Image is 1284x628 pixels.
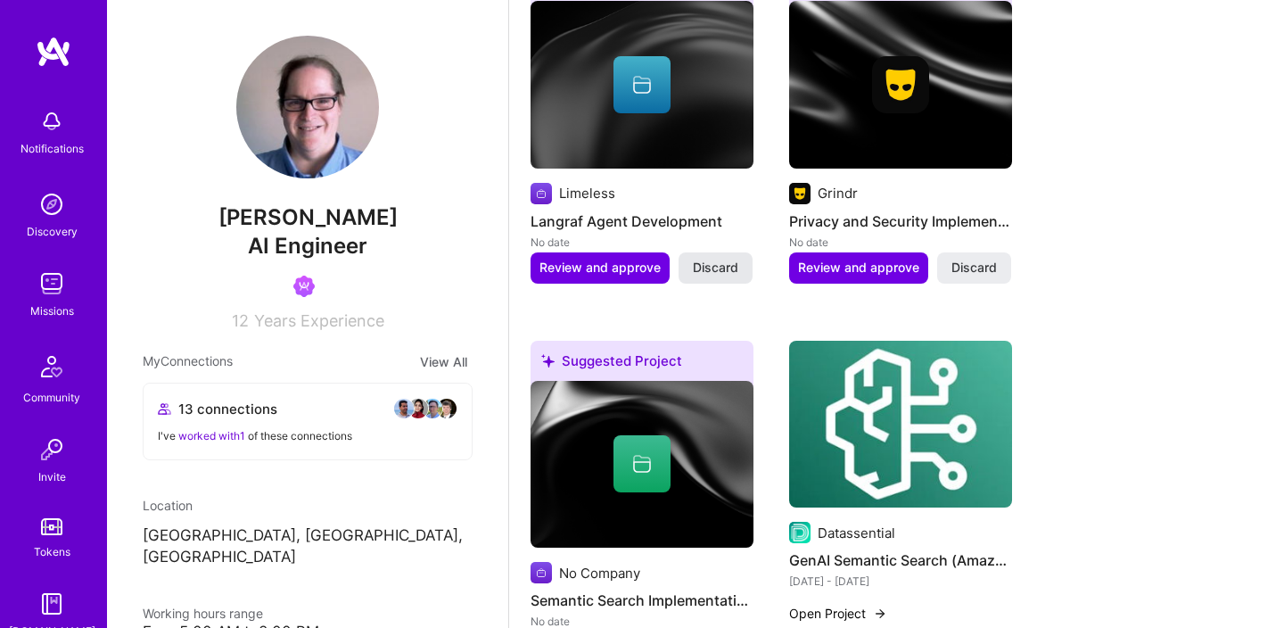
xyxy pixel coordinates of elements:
[143,351,233,372] span: My Connections
[531,210,753,233] h4: Langraf Agent Development
[679,252,753,283] button: Discard
[415,351,473,372] button: View All
[818,524,895,542] div: Datassential
[34,186,70,222] img: discovery
[789,341,1012,508] img: GenAI Semantic Search (Amazon Bedrock, OpenAI, Knowledge Base)
[559,564,640,583] div: No Company
[789,522,811,543] img: Company logo
[531,381,753,549] img: cover
[393,398,415,419] img: avatar
[693,259,738,277] span: Discard
[178,400,277,418] span: 13 connections
[422,398,443,419] img: avatar
[293,276,315,297] img: Been on Mission
[21,139,84,158] div: Notifications
[531,183,552,204] img: Company logo
[937,252,1011,283] button: Discard
[30,302,74,320] div: Missions
[23,388,80,407] div: Community
[34,586,70,622] img: guide book
[143,204,473,231] span: [PERSON_NAME]
[27,222,78,241] div: Discovery
[531,233,753,252] div: No date
[232,311,249,330] span: 12
[143,606,263,621] span: Working hours range
[531,1,753,169] img: cover
[143,525,473,568] p: [GEOGRAPHIC_DATA], [GEOGRAPHIC_DATA], [GEOGRAPHIC_DATA]
[789,183,811,204] img: Company logo
[798,259,919,277] span: Review and approve
[38,467,66,486] div: Invite
[789,572,1012,591] div: [DATE] - [DATE]
[143,496,473,515] div: Location
[407,398,429,419] img: avatar
[531,252,670,283] button: Review and approve
[30,345,73,388] img: Community
[531,589,753,612] h4: Semantic Search Implementation for Food Industry
[34,266,70,302] img: teamwork
[789,252,928,283] button: Review and approve
[539,259,661,277] span: Review and approve
[531,562,552,583] img: Company logo
[236,36,379,178] img: User Avatar
[789,549,1012,572] h4: GenAI Semantic Search (Amazon Bedrock, OpenAI, Knowledge Base)
[531,341,753,388] div: Suggested Project
[158,426,457,445] div: I've of these connections
[34,432,70,467] img: Invite
[873,607,887,621] img: arrow-right
[789,210,1012,233] h4: Privacy and Security Implementation for Grindr
[34,542,70,561] div: Tokens
[541,354,555,368] i: icon SuggestedTeams
[158,402,171,416] i: icon Collaborator
[248,233,367,259] span: AI Engineer
[872,56,929,113] img: Company logo
[818,184,858,202] div: Grindr
[559,184,615,202] div: Limeless
[34,103,70,139] img: bell
[789,1,1012,169] img: cover
[36,36,71,68] img: logo
[178,429,245,442] span: worked with 1
[143,383,473,460] button: 13 connectionsavataravataravataravatarI've worked with1 of these connections
[41,518,62,535] img: tokens
[951,259,997,277] span: Discard
[789,233,1012,252] div: No date
[254,311,384,330] span: Years Experience
[436,398,457,419] img: avatar
[789,604,887,623] button: Open Project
